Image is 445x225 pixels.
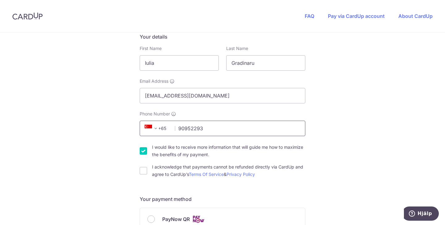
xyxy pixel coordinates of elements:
label: I would like to receive more information that will guide me how to maximize the benefits of my pa... [152,144,305,158]
label: I acknowledge that payments cannot be refunded directly via CardUp and agree to CardUp’s & [152,163,305,178]
a: FAQ [305,13,314,19]
iframe: Öppnar en widget där du kan hitta mer information [404,206,439,222]
a: Terms Of Service [189,172,224,177]
span: +65 [143,125,171,132]
a: Pay via CardUp account [328,13,385,19]
h5: Your details [140,33,305,40]
span: Email Address [140,78,168,84]
span: Phone Number [140,111,170,117]
a: Privacy Policy [227,172,255,177]
label: Last Name [226,45,248,52]
span: PayNow QR [162,215,190,223]
h5: Your payment method [140,195,305,203]
input: Email address [140,88,305,103]
label: First Name [140,45,162,52]
img: Cards logo [192,215,205,223]
span: +65 [145,125,159,132]
input: Last name [226,55,305,71]
div: PayNow QR Cards logo [147,215,298,223]
a: About CardUp [398,13,433,19]
img: CardUp [12,12,43,20]
input: First name [140,55,219,71]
